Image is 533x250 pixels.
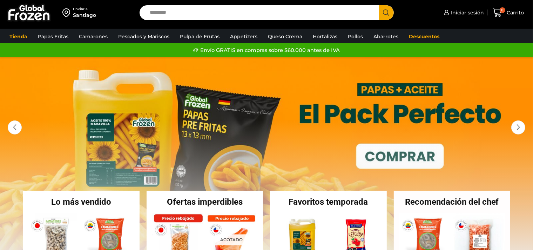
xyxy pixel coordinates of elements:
[34,30,72,43] a: Papas Fritas
[505,9,524,16] span: Carrito
[215,234,247,245] p: Agotado
[75,30,111,43] a: Camarones
[449,9,484,16] span: Iniciar sesión
[73,12,96,19] div: Santiago
[309,30,341,43] a: Hortalizas
[442,6,484,20] a: Iniciar sesión
[6,30,31,43] a: Tienda
[379,5,394,20] button: Search button
[394,198,511,206] h2: Recomendación del chef
[8,120,22,134] div: Previous slide
[500,7,505,13] span: 0
[344,30,366,43] a: Pollos
[270,198,387,206] h2: Favoritos temporada
[147,198,263,206] h2: Ofertas imperdibles
[73,7,96,12] div: Enviar a
[62,7,73,19] img: address-field-icon.svg
[511,120,525,134] div: Next slide
[405,30,443,43] a: Descuentos
[227,30,261,43] a: Appetizers
[176,30,223,43] a: Pulpa de Frutas
[370,30,402,43] a: Abarrotes
[23,198,140,206] h2: Lo más vendido
[115,30,173,43] a: Pescados y Mariscos
[264,30,306,43] a: Queso Crema
[491,5,526,21] a: 0 Carrito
